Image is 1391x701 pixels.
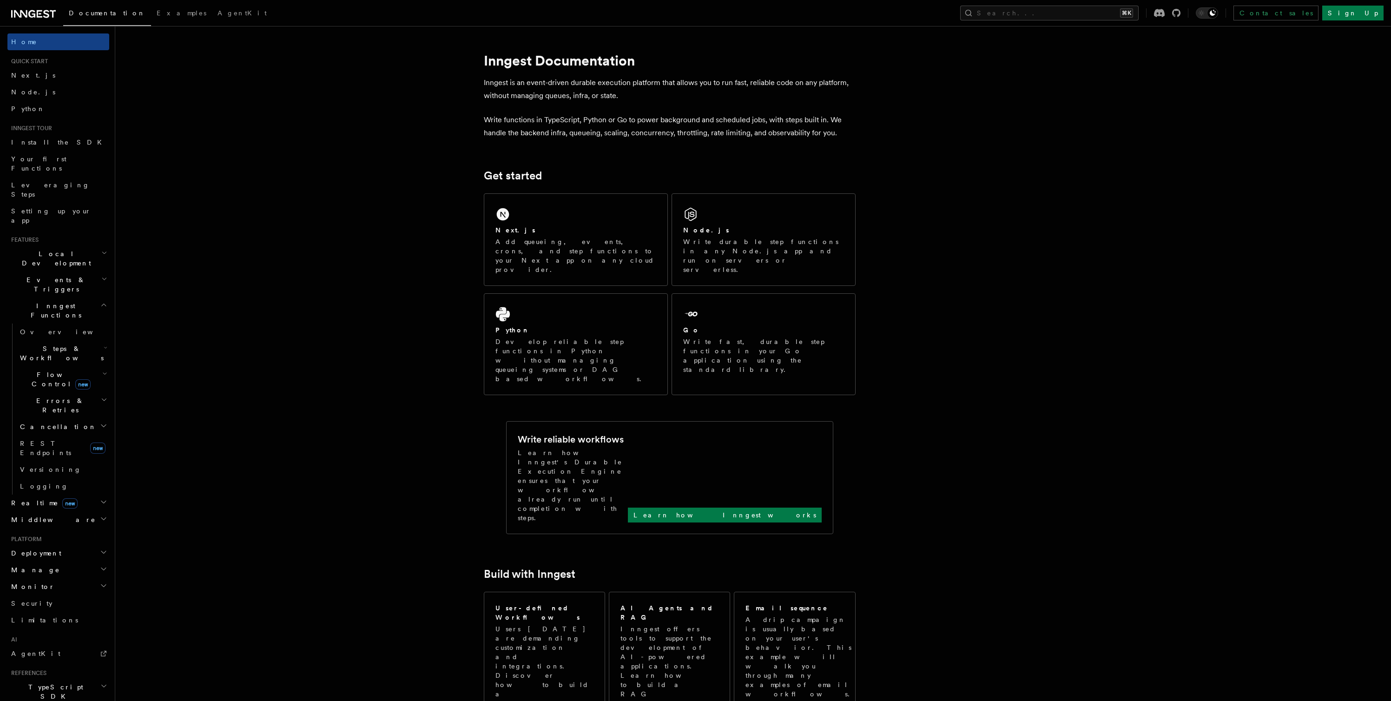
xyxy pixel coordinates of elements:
button: Errors & Retries [16,392,109,418]
span: Monitor [7,582,55,591]
span: AI [7,636,17,643]
button: Cancellation [16,418,109,435]
span: Quick start [7,58,48,65]
span: TypeScript SDK [7,682,100,701]
span: Events & Triggers [7,275,101,294]
span: new [62,498,78,509]
a: Leveraging Steps [7,177,109,203]
a: Logging [16,478,109,495]
span: Realtime [7,498,78,508]
span: Next.js [11,72,55,79]
span: AgentKit [218,9,267,17]
a: Node.js [7,84,109,100]
button: Events & Triggers [7,271,109,298]
span: Logging [20,483,68,490]
span: Python [11,105,45,112]
a: Contact sales [1233,6,1318,20]
a: Install the SDK [7,134,109,151]
h2: Write reliable workflows [518,433,624,446]
a: Versioning [16,461,109,478]
a: PythonDevelop reliable step functions in Python without managing queueing systems or DAG based wo... [484,293,668,395]
a: Get started [484,169,542,182]
p: Learn how Inngest's Durable Execution Engine ensures that your workflow already run until complet... [518,448,628,522]
span: Security [11,600,53,607]
span: REST Endpoints [20,440,71,456]
span: Inngest Functions [7,301,100,320]
a: AgentKit [7,645,109,662]
a: Examples [151,3,212,25]
p: Learn how Inngest works [633,510,816,520]
h2: User-defined Workflows [495,603,593,622]
span: Leveraging Steps [11,181,90,198]
button: Search...⌘K [960,6,1139,20]
span: Limitations [11,616,78,624]
button: Monitor [7,578,109,595]
span: new [90,443,105,454]
span: Overview [20,328,116,336]
button: Middleware [7,511,109,528]
a: Your first Functions [7,151,109,177]
a: Learn how Inngest works [628,508,822,522]
a: GoWrite fast, durable step functions in your Go application using the standard library. [672,293,856,395]
h2: AI Agents and RAG [620,603,720,622]
a: Limitations [7,612,109,628]
p: Develop reliable step functions in Python without managing queueing systems or DAG based workflows. [495,337,656,384]
span: Inngest tour [7,125,52,132]
button: Toggle dark mode [1196,7,1218,19]
p: Write functions in TypeScript, Python or Go to power background and scheduled jobs, with steps bu... [484,113,856,139]
h2: Go [683,325,700,335]
span: Steps & Workflows [16,344,104,363]
p: Add queueing, events, crons, and step functions to your Next app on any cloud provider. [495,237,656,274]
p: Write durable step functions in any Node.js app and run on servers or serverless. [683,237,844,274]
span: Manage [7,565,60,575]
span: Home [11,37,37,46]
a: Python [7,100,109,117]
button: Inngest Functions [7,298,109,324]
p: A drip campaign is usually based on your user's behavior. This example will walk you through many... [745,615,855,699]
a: Security [7,595,109,612]
h2: Node.js [683,225,729,235]
button: Manage [7,562,109,578]
span: Install the SDK [11,139,107,146]
span: References [7,669,46,677]
p: Write fast, durable step functions in your Go application using the standard library. [683,337,844,374]
span: Node.js [11,88,55,96]
button: Flow Controlnew [16,366,109,392]
span: Errors & Retries [16,396,101,415]
span: Platform [7,536,42,543]
button: Local Development [7,245,109,271]
span: Cancellation [16,422,97,431]
span: AgentKit [11,650,60,657]
a: Home [7,33,109,50]
kbd: ⌘K [1120,8,1133,18]
h2: Email sequence [745,603,828,613]
span: Versioning [20,466,81,473]
span: new [75,379,91,390]
span: Local Development [7,249,101,268]
a: Next.js [7,67,109,84]
span: Flow Control [16,370,102,389]
span: Deployment [7,549,61,558]
button: Realtimenew [7,495,109,511]
a: Overview [16,324,109,340]
a: REST Endpointsnew [16,435,109,461]
a: Sign Up [1322,6,1384,20]
span: Setting up your app [11,207,91,224]
a: Documentation [63,3,151,26]
span: Documentation [69,9,145,17]
a: Setting up your app [7,203,109,229]
span: Your first Functions [11,155,66,172]
p: Inngest is an event-driven durable execution platform that allows you to run fast, reliable code ... [484,76,856,102]
h2: Next.js [495,225,535,235]
button: Deployment [7,545,109,562]
h2: Python [495,325,530,335]
a: Build with Inngest [484,568,575,581]
span: Features [7,236,39,244]
a: Next.jsAdd queueing, events, crons, and step functions to your Next app on any cloud provider. [484,193,668,286]
span: Examples [157,9,206,17]
button: Steps & Workflows [16,340,109,366]
div: Inngest Functions [7,324,109,495]
a: Node.jsWrite durable step functions in any Node.js app and run on servers or serverless. [672,193,856,286]
a: AgentKit [212,3,272,25]
h1: Inngest Documentation [484,52,856,69]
